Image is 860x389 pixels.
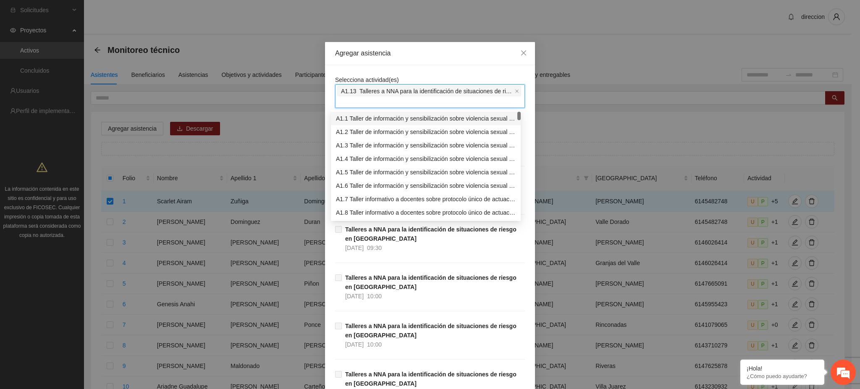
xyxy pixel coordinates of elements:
span: 10:00 [367,341,382,348]
div: A1.1 Taller de información y sensibilización sobre violencia sexual infantil para referentes fami... [336,114,516,123]
div: A1.5 Taller de información y sensibilización sobre violencia sexual infantil para referentes fami... [336,168,516,177]
div: Minimizar ventana de chat en vivo [138,4,158,24]
div: A1.3 Taller de información y sensibilización sobre violencia sexual infantil para referentes fami... [331,139,521,152]
div: Chatee con nosotros ahora [44,43,141,54]
span: Selecciona actividad(es) [335,76,399,83]
div: A1.4 Taller de información y sensibilización sobre violencia sexual infantil para referentes fami... [331,152,521,166]
div: A1.7 Taller informativo a docentes sobre protocolo único de actuación en casos de violencia sexua... [336,194,516,204]
button: Close [512,42,535,65]
strong: Talleres a NNA para la identificación de situaciones de riesgo en [GEOGRAPHIC_DATA] [345,226,517,242]
p: ¿Cómo puedo ayudarte? [747,373,818,379]
div: ¡Hola! [747,365,818,372]
div: A1.6 Taller de información y sensibilización sobre violencia sexual infantil para referentes fami... [336,181,516,190]
span: [DATE] [345,341,364,348]
div: A1.8 Taller informativo a docentes sobre protocolo único de actuación en casos de violencia sexua... [336,208,516,217]
span: Estamos en línea. [49,112,116,197]
span: close [515,89,519,93]
span: A1.13 Talleres a NNA para la identificación de situaciones de riesgo en Chihuahua [337,86,521,96]
div: A1.2 Taller de información y sensibilización sobre violencia sexual infantil para referentes fami... [336,127,516,137]
strong: Talleres a NNA para la identificación de situaciones de riesgo en [GEOGRAPHIC_DATA] [345,371,517,387]
strong: Talleres a NNA para la identificación de situaciones de riesgo en [GEOGRAPHIC_DATA] [345,323,517,339]
div: A1.7 Taller informativo a docentes sobre protocolo único de actuación en casos de violencia sexua... [331,192,521,206]
span: 10:00 [367,293,382,300]
span: close [520,50,527,56]
div: A1.6 Taller de información y sensibilización sobre violencia sexual infantil para referentes fami... [331,179,521,192]
textarea: Escriba su mensaje y pulse “Intro” [4,229,160,259]
strong: Talleres a NNA para la identificación de situaciones de riesgo en [GEOGRAPHIC_DATA] [345,274,517,290]
div: Agregar asistencia [335,49,525,58]
div: A1.5 Taller de información y sensibilización sobre violencia sexual infantil para referentes fami... [331,166,521,179]
div: A1.1 Taller de información y sensibilización sobre violencia sexual infantil para referentes fami... [331,112,521,125]
div: A1.3 Taller de información y sensibilización sobre violencia sexual infantil para referentes fami... [336,141,516,150]
div: A1.2 Taller de información y sensibilización sobre violencia sexual infantil para referentes fami... [331,125,521,139]
div: A1.4 Taller de información y sensibilización sobre violencia sexual infantil para referentes fami... [336,154,516,163]
span: 09:30 [367,244,382,251]
span: [DATE] [345,293,364,300]
span: A1.13 Talleres a NNA para la identificación de situaciones de riesgo en [GEOGRAPHIC_DATA] [341,87,513,96]
span: [DATE] [345,244,364,251]
div: A1.8 Taller informativo a docentes sobre protocolo único de actuación en casos de violencia sexua... [331,206,521,219]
